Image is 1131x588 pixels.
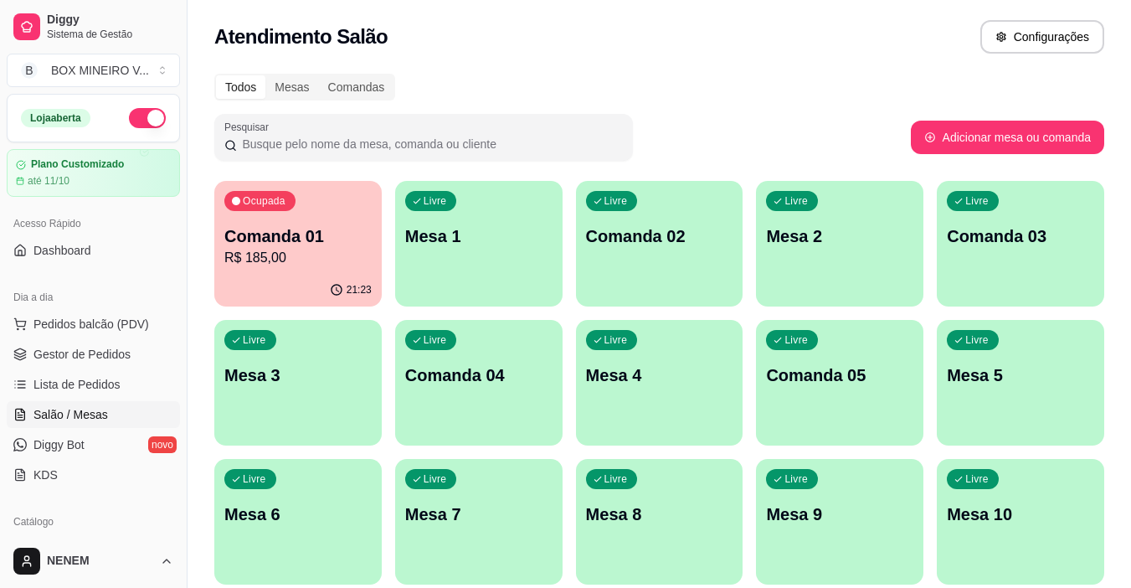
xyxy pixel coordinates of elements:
[7,210,180,237] div: Acesso Rápido
[405,224,553,248] p: Mesa 1
[243,472,266,486] p: Livre
[980,20,1104,54] button: Configurações
[604,333,628,347] p: Livre
[405,364,553,387] p: Comanda 04
[756,459,923,585] button: LivreMesa 9
[424,472,447,486] p: Livre
[7,341,180,368] a: Gestor de Pedidos
[28,174,69,188] article: até 11/10
[911,121,1104,154] button: Adicionar mesa ou comanda
[7,401,180,428] a: Salão / Mesas
[21,109,90,127] div: Loja aberta
[214,320,382,446] button: LivreMesa 3
[216,75,265,99] div: Todos
[214,23,388,50] h2: Atendimento Salão
[784,472,808,486] p: Livre
[214,459,382,585] button: LivreMesa 6
[47,13,173,28] span: Diggy
[576,181,743,307] button: LivreComanda 02
[7,237,180,264] a: Dashboard
[586,503,733,526] p: Mesa 8
[33,316,149,333] span: Pedidos balcão (PDV)
[604,194,628,208] p: Livre
[129,108,166,128] button: Alterar Status
[965,472,989,486] p: Livre
[947,364,1094,387] p: Mesa 5
[756,181,923,307] button: LivreMesa 2
[224,248,372,268] p: R$ 185,00
[576,459,743,585] button: LivreMesa 8
[947,503,1094,526] p: Mesa 10
[237,136,623,152] input: Pesquisar
[243,333,266,347] p: Livre
[33,346,131,363] span: Gestor de Pedidos
[756,320,923,446] button: LivreComanda 05
[395,181,563,307] button: LivreMesa 1
[33,436,85,453] span: Diggy Bot
[33,376,121,393] span: Lista de Pedidos
[405,503,553,526] p: Mesa 7
[965,333,989,347] p: Livre
[766,364,913,387] p: Comanda 05
[7,371,180,398] a: Lista de Pedidos
[937,459,1104,585] button: LivreMesa 10
[395,320,563,446] button: LivreComanda 04
[33,406,108,423] span: Salão / Mesas
[947,224,1094,248] p: Comanda 03
[766,503,913,526] p: Mesa 9
[424,194,447,208] p: Livre
[784,194,808,208] p: Livre
[47,28,173,41] span: Sistema de Gestão
[784,333,808,347] p: Livre
[31,158,124,171] article: Plano Customizado
[224,364,372,387] p: Mesa 3
[265,75,318,99] div: Mesas
[224,120,275,134] label: Pesquisar
[586,364,733,387] p: Mesa 4
[243,194,285,208] p: Ocupada
[224,224,372,248] p: Comanda 01
[7,54,180,87] button: Select a team
[424,333,447,347] p: Livre
[7,508,180,535] div: Catálogo
[319,75,394,99] div: Comandas
[7,431,180,458] a: Diggy Botnovo
[937,181,1104,307] button: LivreComanda 03
[214,181,382,307] button: OcupadaComanda 01R$ 185,0021:23
[47,554,153,569] span: NENEM
[7,149,180,197] a: Plano Customizadoaté 11/10
[224,503,372,526] p: Mesa 6
[7,311,180,338] button: Pedidos balcão (PDV)
[33,467,58,483] span: KDS
[7,284,180,311] div: Dia a dia
[51,62,149,79] div: BOX MINEIRO V ...
[586,224,733,248] p: Comanda 02
[7,7,180,47] a: DiggySistema de Gestão
[766,224,913,248] p: Mesa 2
[21,62,38,79] span: B
[965,194,989,208] p: Livre
[604,472,628,486] p: Livre
[395,459,563,585] button: LivreMesa 7
[7,541,180,581] button: NENEM
[347,283,372,297] p: 21:23
[576,320,743,446] button: LivreMesa 4
[937,320,1104,446] button: LivreMesa 5
[33,242,91,259] span: Dashboard
[7,462,180,488] a: KDS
